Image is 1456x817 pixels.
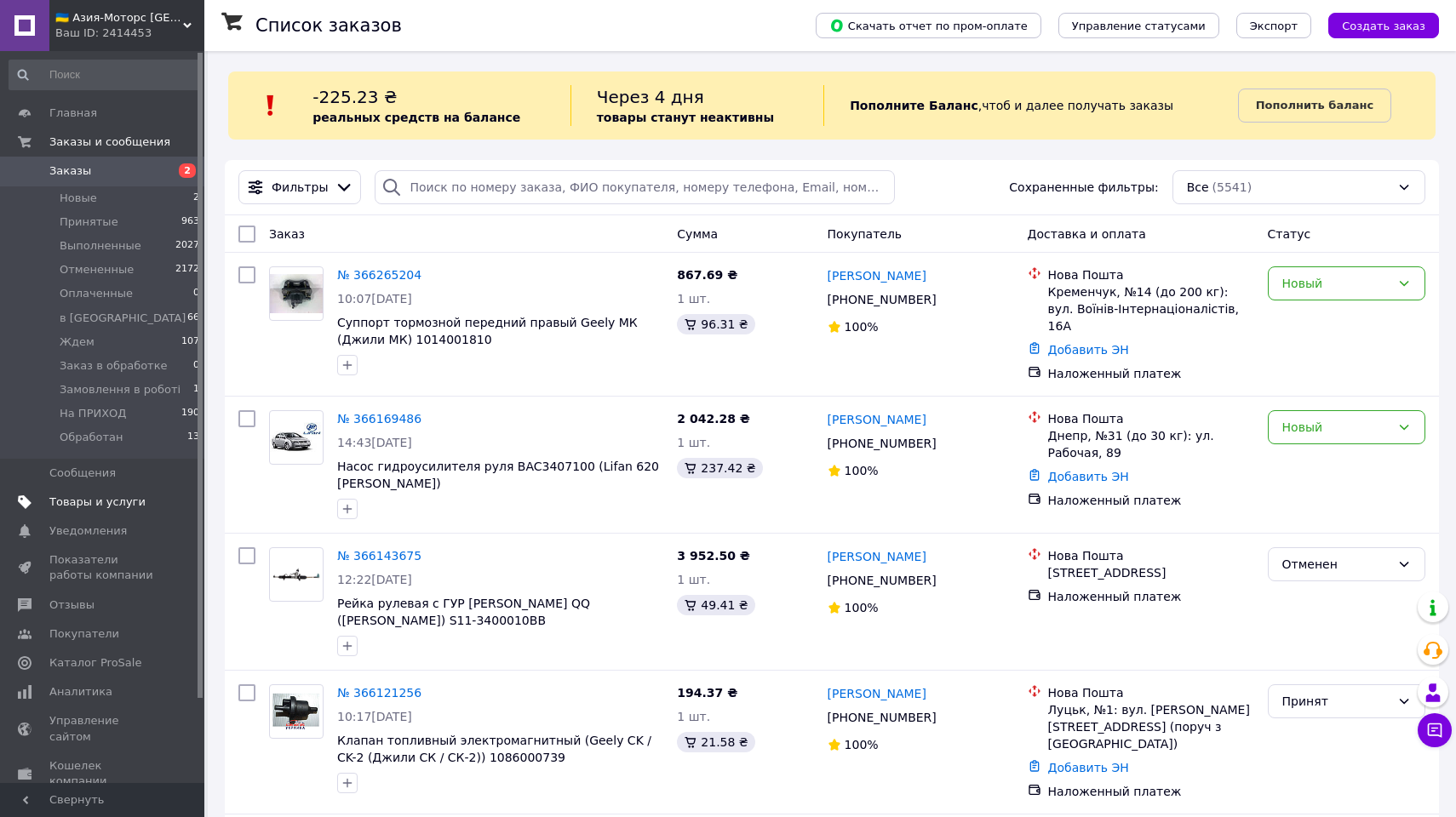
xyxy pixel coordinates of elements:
[49,552,158,583] span: Показатели работы компании
[1048,343,1129,357] a: Добавить ЭН
[60,382,181,397] span: Замовлення в роботі
[49,163,91,179] span: Заказы
[49,626,119,642] span: Покупатели
[1328,13,1439,38] button: Создать заказ
[337,316,638,346] a: Суппорт тормозной передний правый Geely МК (Джили МК) 1014001810
[677,412,750,426] span: 2 042.28 ₴
[677,227,718,241] span: Сумма
[1058,13,1219,38] button: Управление статусами
[828,267,926,284] a: [PERSON_NAME]
[677,573,710,586] span: 1 шт.
[677,436,710,449] span: 1 шт.
[1418,713,1452,747] button: Чат с покупателем
[255,15,402,36] h1: Список заказов
[1282,555,1390,574] div: Отменен
[828,227,903,241] span: Покупатель
[270,422,323,453] img: Фото товару
[1311,18,1439,31] a: Создать заказ
[49,134,170,150] span: Заказы и сообщения
[337,460,659,490] a: Насос гидроусилителя руля BAC3407100 (Lifan 620 [PERSON_NAME])
[55,10,183,26] span: 🇺🇦 Азия-Моторс Украина 🇺🇦
[1048,783,1254,800] div: Наложенный платеж
[1342,20,1425,32] span: Создать заказ
[175,238,199,254] span: 2027
[193,382,199,397] span: 1
[337,436,412,449] span: 14:43[DATE]
[828,437,937,450] span: [PHONE_NUMBER]
[1256,99,1373,111] b: Пополнить баланс
[823,85,1238,126] div: , чтоб и далее получать заказы
[677,595,754,615] div: 49.41 ₴
[828,711,937,724] span: [PHONE_NUMBER]
[337,686,421,700] a: № 366121256
[312,87,397,107] span: -225.23 ₴
[1282,274,1390,293] div: Новый
[49,713,158,744] span: Управление сайтом
[677,686,737,700] span: 194.37 ₴
[677,292,710,306] span: 1 шт.
[1009,179,1158,196] span: Сохраненные фильтры:
[181,214,199,230] span: 963
[1048,761,1129,774] a: Добавить ЭН
[677,314,754,334] div: 96.31 ₴
[1282,418,1390,437] div: Новый
[337,734,651,764] a: Клапан топливный электромагнитный (Geely CK / CK-2 (Джили СК / СК-2)) 1086000739
[1048,684,1254,701] div: Нова Пошта
[829,18,1028,33] span: Скачать отчет по пром-оплате
[828,548,926,565] a: [PERSON_NAME]
[187,311,199,326] span: 66
[816,13,1041,38] button: Скачать отчет по пром-оплате
[677,732,754,752] div: 21.58 ₴
[597,87,704,107] span: Через 4 дня
[337,710,412,723] span: 10:17[DATE]
[1048,588,1254,605] div: Наложенный платеж
[828,574,937,587] span: [PHONE_NUMBER]
[337,597,590,627] a: Рейка рулевая с ГУР [PERSON_NAME] QQ ([PERSON_NAME]) S11-3400010BB
[828,685,926,702] a: [PERSON_NAME]
[181,406,199,421] span: 190
[60,406,127,421] span: На ПРИХОД
[49,684,112,700] span: Аналитика
[677,268,737,282] span: 867.69 ₴
[60,214,118,230] span: Принятые
[193,286,199,301] span: 0
[1048,470,1129,483] a: Добавить ЭН
[55,26,204,41] div: Ваш ID: 2414453
[49,655,141,671] span: Каталог ProSale
[60,262,134,277] span: Отмененные
[60,286,133,301] span: Оплаченные
[1048,427,1254,461] div: Днепр, №31 (до 30 кг): ул. Рабочая, 89
[337,292,412,306] span: 10:07[DATE]
[269,266,324,321] a: Фото товару
[60,311,186,326] span: в [GEOGRAPHIC_DATA]
[1048,492,1254,509] div: Наложенный платеж
[677,458,762,478] div: 237.42 ₴
[269,547,324,602] a: Фото товару
[49,523,127,539] span: Уведомления
[850,99,978,112] b: Пополните Баланс
[1268,227,1311,241] span: Статус
[1072,20,1206,32] span: Управление статусами
[1282,692,1390,711] div: Принят
[9,60,201,90] input: Поиск
[193,191,199,206] span: 2
[828,293,937,306] span: [PHONE_NUMBER]
[337,549,421,563] a: № 366143675
[1048,410,1254,427] div: Нова Пошта
[1187,179,1209,196] span: Все
[597,111,774,124] b: товары станут неактивны
[1048,564,1254,581] div: [STREET_ADDRESS]
[1028,227,1146,241] span: Доставка и оплата
[337,268,421,282] a: № 366265204
[179,163,196,178] span: 2
[845,464,879,477] span: 100%
[258,93,284,118] img: :exclamation:
[1048,266,1254,283] div: Нова Пошта
[845,320,879,334] span: 100%
[1048,283,1254,334] div: Кременчук, №14 (до 200 кг): вул. Воїнів-Інтернаціоналістів, 16А
[175,262,199,277] span: 2172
